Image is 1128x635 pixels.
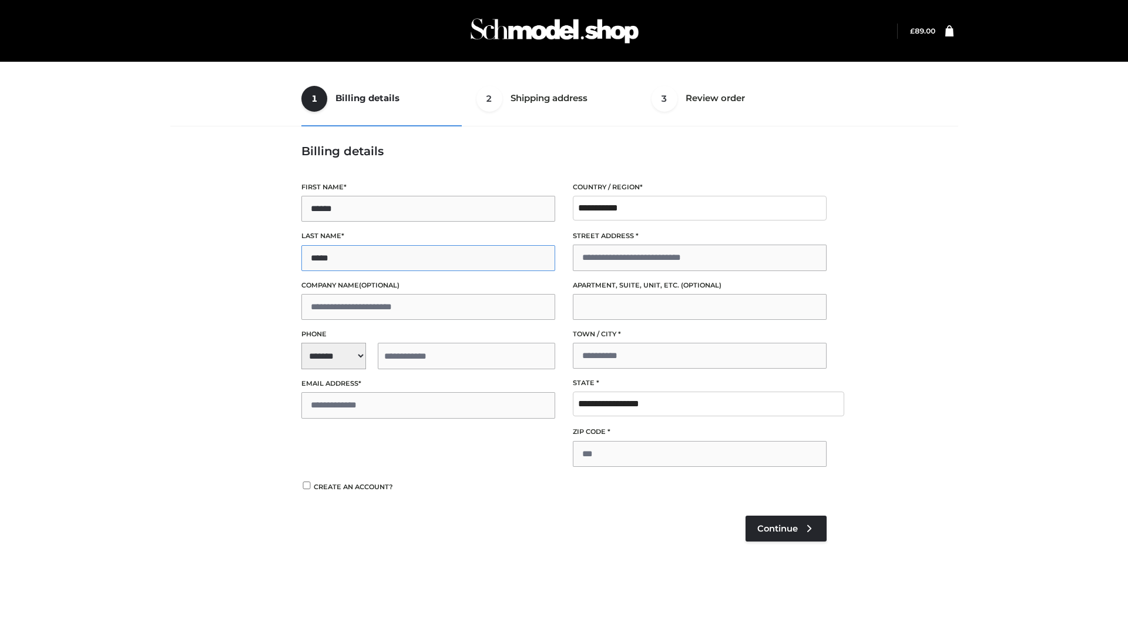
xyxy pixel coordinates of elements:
label: Last name [301,230,555,242]
label: Company name [301,280,555,291]
span: Create an account? [314,483,393,491]
span: (optional) [681,281,721,289]
h3: Billing details [301,144,827,158]
input: Create an account? [301,482,312,489]
span: Continue [757,523,798,534]
label: State [573,377,827,389]
label: Country / Region [573,182,827,193]
label: Email address [301,378,555,389]
label: Apartment, suite, unit, etc. [573,280,827,291]
img: Schmodel Admin 964 [466,8,643,54]
bdi: 89.00 [910,26,935,35]
label: ZIP Code [573,426,827,437]
a: Continue [746,516,827,542]
label: Street address [573,230,827,242]
label: First name [301,182,555,193]
label: Phone [301,329,555,340]
span: (optional) [359,281,399,289]
a: £89.00 [910,26,935,35]
span: £ [910,26,915,35]
label: Town / City [573,329,827,340]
